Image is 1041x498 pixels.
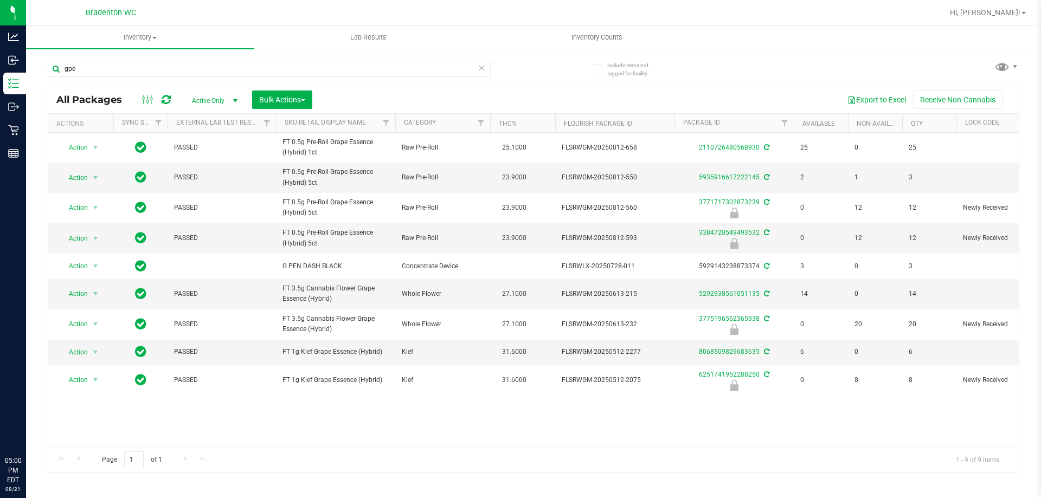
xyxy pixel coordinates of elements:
a: Sku Retail Display Name [285,119,366,126]
p: 05:00 PM EDT [5,456,21,485]
span: 0 [854,261,896,271]
span: 2 [800,172,841,183]
span: select [89,170,102,185]
span: FLSRWGM-20250812-658 [562,143,668,153]
div: Actions [56,120,109,127]
div: Newly Received [673,208,795,218]
span: 3 [800,261,841,271]
span: In Sync [135,170,146,185]
span: 20 [909,319,950,329]
span: G PEN DASH BLACK [282,261,389,271]
span: Action [59,316,88,332]
span: select [89,258,102,274]
a: 5935916617222145 [699,173,760,181]
span: FLSRWGM-20250613-215 [562,289,668,299]
span: 1 - 9 of 9 items [947,451,1008,468]
span: 27.1000 [497,316,532,332]
a: Sync Status [122,119,164,126]
span: select [89,372,102,387]
span: PASSED [174,203,269,213]
span: PASSED [174,172,269,183]
span: 3 [909,261,950,271]
span: FT 0.5g Pre-Roll Grape Essence (Hybrid) 5ct [282,167,389,187]
span: Raw Pre-Roll [402,143,484,153]
span: 14 [800,289,841,299]
span: Clear [478,61,485,75]
span: In Sync [135,286,146,301]
span: select [89,231,102,246]
a: Lock Code [965,119,1000,126]
span: FLSRWGM-20250512-2277 [562,347,668,357]
div: 5929143238873374 [673,261,795,271]
span: Action [59,231,88,246]
span: Page of 1 [93,451,171,468]
a: Category [404,119,436,126]
span: FLSRWLX-20250728-011 [562,261,668,271]
span: FT 0.5g Pre-Roll Grape Essence (Hybrid) 5ct [282,228,389,248]
span: FT 3.5g Cannabis Flower Grape Essence (Hybrid) [282,314,389,334]
span: FT 0.5g Pre-Roll Grape Essence (Hybrid) 1ct [282,137,389,158]
a: Available [802,120,835,127]
span: In Sync [135,258,146,274]
span: 23.9000 [497,200,532,216]
span: Inventory Counts [557,33,637,42]
a: Lab Results [254,26,483,49]
span: Kief [402,375,484,385]
button: Export to Excel [840,90,913,109]
inline-svg: Outbound [8,101,19,112]
span: 0 [854,143,896,153]
span: Include items not tagged for facility [607,61,661,77]
span: 25.1000 [497,140,532,156]
span: 0 [800,233,841,243]
span: 6 [800,347,841,357]
input: 1 [124,451,144,468]
span: Action [59,286,88,301]
inline-svg: Reports [8,148,19,159]
span: Action [59,372,88,387]
inline-svg: Retail [8,125,19,135]
a: Filter [258,114,276,132]
span: Action [59,200,88,215]
a: Filter [776,114,794,132]
inline-svg: Analytics [8,31,19,42]
span: Sync from Compliance System [762,229,769,236]
span: Sync from Compliance System [762,348,769,355]
span: 27.1000 [497,286,532,302]
span: Sync from Compliance System [762,262,769,270]
span: Action [59,258,88,274]
div: Newly Received [673,380,795,391]
span: 12 [909,203,950,213]
span: In Sync [135,140,146,155]
span: FT 1g Kief Grape Essence (Hybrid) [282,347,389,357]
a: Inventory Counts [483,26,711,49]
span: In Sync [135,316,146,332]
span: 12 [854,203,896,213]
span: FLSRWGM-20250812-560 [562,203,668,213]
a: Filter [472,114,490,132]
span: Concentrate Device [402,261,484,271]
span: Action [59,170,88,185]
span: select [89,200,102,215]
p: 08/21 [5,485,21,493]
input: Search Package ID, Item Name, SKU, Lot or Part Number... [48,61,491,77]
span: select [89,316,102,332]
span: In Sync [135,230,146,245]
span: FLSRWGM-20250812-593 [562,233,668,243]
span: Newly Received [963,203,1031,213]
span: FT 1g Kief Grape Essence (Hybrid) [282,375,389,385]
span: PASSED [174,319,269,329]
div: Newly Received [673,238,795,249]
span: Action [59,345,88,360]
span: FLSRWGM-20250812-550 [562,172,668,183]
a: 2110726480568930 [699,144,760,151]
span: Sync from Compliance System [762,290,769,297]
span: 25 [800,143,841,153]
span: Kief [402,347,484,357]
iframe: Resource center [11,411,43,444]
span: 12 [909,233,950,243]
span: 6 [909,347,950,357]
span: Whole Flower [402,319,484,329]
a: Package ID [683,119,720,126]
span: select [89,286,102,301]
span: Newly Received [963,233,1031,243]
